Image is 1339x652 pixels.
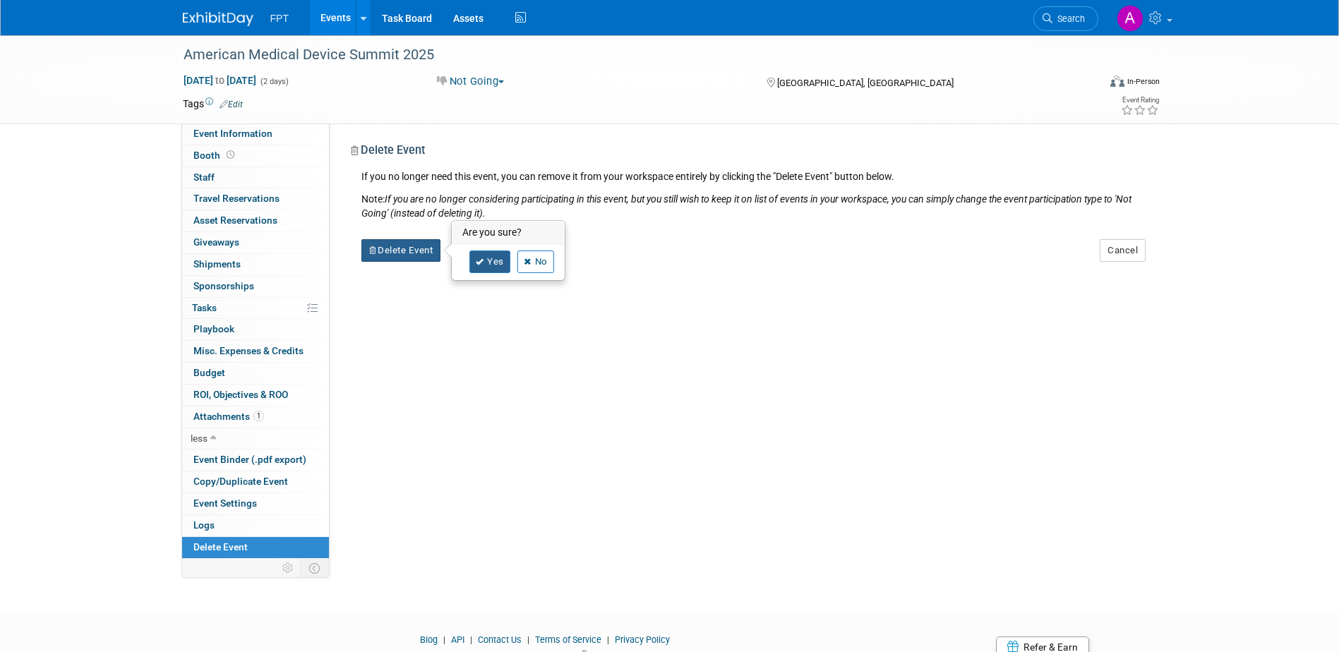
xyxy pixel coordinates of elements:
[1110,76,1124,87] img: Format-Inperson.png
[351,169,1146,220] div: If you no longer need this event, you can remove it from your workspace entirely by clicking the ...
[351,143,1146,169] div: Delete Event
[224,150,237,160] span: Booth not reserved yet
[440,634,449,645] span: |
[361,193,1131,219] i: If you are no longer considering participating in this event, but you still wish to keep it on li...
[183,74,257,87] span: [DATE] [DATE]
[1052,13,1085,24] span: Search
[467,634,476,645] span: |
[193,215,277,226] span: Asset Reservations
[193,497,257,509] span: Event Settings
[1127,76,1160,87] div: In-Person
[193,236,239,248] span: Giveaways
[183,97,243,111] td: Tags
[193,128,272,139] span: Event Information
[193,389,288,400] span: ROI, Objectives & ROO
[220,99,243,109] a: Edit
[182,232,329,253] a: Giveaways
[615,634,670,645] a: Privacy Policy
[182,515,329,536] a: Logs
[1121,97,1159,104] div: Event Rating
[182,493,329,514] a: Event Settings
[182,254,329,275] a: Shipments
[182,363,329,384] a: Budget
[259,77,289,86] span: (2 days)
[182,210,329,231] a: Asset Reservations
[193,411,264,422] span: Attachments
[193,171,215,183] span: Staff
[182,319,329,340] a: Playbook
[276,559,301,577] td: Personalize Event Tab Strip
[191,433,208,444] span: less
[1100,239,1146,262] button: Cancel
[193,258,241,270] span: Shipments
[193,323,234,334] span: Playbook
[192,302,217,313] span: Tasks
[193,541,248,553] span: Delete Event
[182,341,329,362] a: Misc. Expenses & Credits
[213,75,227,86] span: to
[182,145,329,167] a: Booth
[469,250,510,273] a: Yes
[1117,5,1143,32] img: Ayanna Grady
[451,634,464,645] a: API
[182,537,329,558] a: Delete Event
[193,519,215,531] span: Logs
[604,634,613,645] span: |
[182,449,329,471] a: Event Binder (.pdf export)
[432,74,510,89] button: Not Going
[182,167,329,188] a: Staff
[777,78,954,88] span: [GEOGRAPHIC_DATA], [GEOGRAPHIC_DATA]
[478,634,522,645] a: Contact Us
[517,250,554,273] a: No
[182,123,329,145] a: Event Information
[300,559,329,577] td: Toggle Event Tabs
[193,367,225,378] span: Budget
[270,13,289,24] span: FPT
[535,634,601,645] a: Terms of Service
[524,634,533,645] span: |
[182,298,329,319] a: Tasks
[182,406,329,428] a: Attachments1
[1015,73,1160,95] div: Event Format
[361,239,441,262] button: Delete Event
[182,188,329,210] a: Travel Reservations
[193,454,306,465] span: Event Binder (.pdf export)
[182,385,329,406] a: ROI, Objectives & ROO
[1033,6,1098,31] a: Search
[253,411,264,421] span: 1
[182,471,329,493] a: Copy/Duplicate Event
[182,428,329,449] a: less
[452,222,564,244] h3: Are you sure?
[193,150,237,161] span: Booth
[183,12,253,26] img: ExhibitDay
[193,476,288,487] span: Copy/Duplicate Event
[420,634,438,645] a: Blog
[193,280,254,291] span: Sponsorships
[361,192,1146,220] div: Note:
[193,345,304,356] span: Misc. Expenses & Credits
[182,276,329,297] a: Sponsorships
[179,42,1077,68] div: American Medical Device Summit 2025
[193,193,280,204] span: Travel Reservations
